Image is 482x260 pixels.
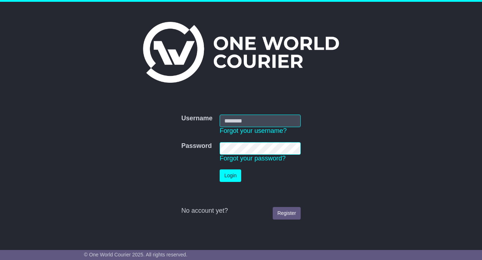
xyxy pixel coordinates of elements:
label: Password [181,142,212,150]
label: Username [181,115,213,122]
button: Login [220,169,241,182]
a: Forgot your password? [220,155,286,162]
a: Forgot your username? [220,127,287,134]
div: No account yet? [181,207,301,215]
span: © One World Courier 2025. All rights reserved. [84,252,187,257]
img: One World [143,22,339,83]
a: Register [273,207,301,220]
